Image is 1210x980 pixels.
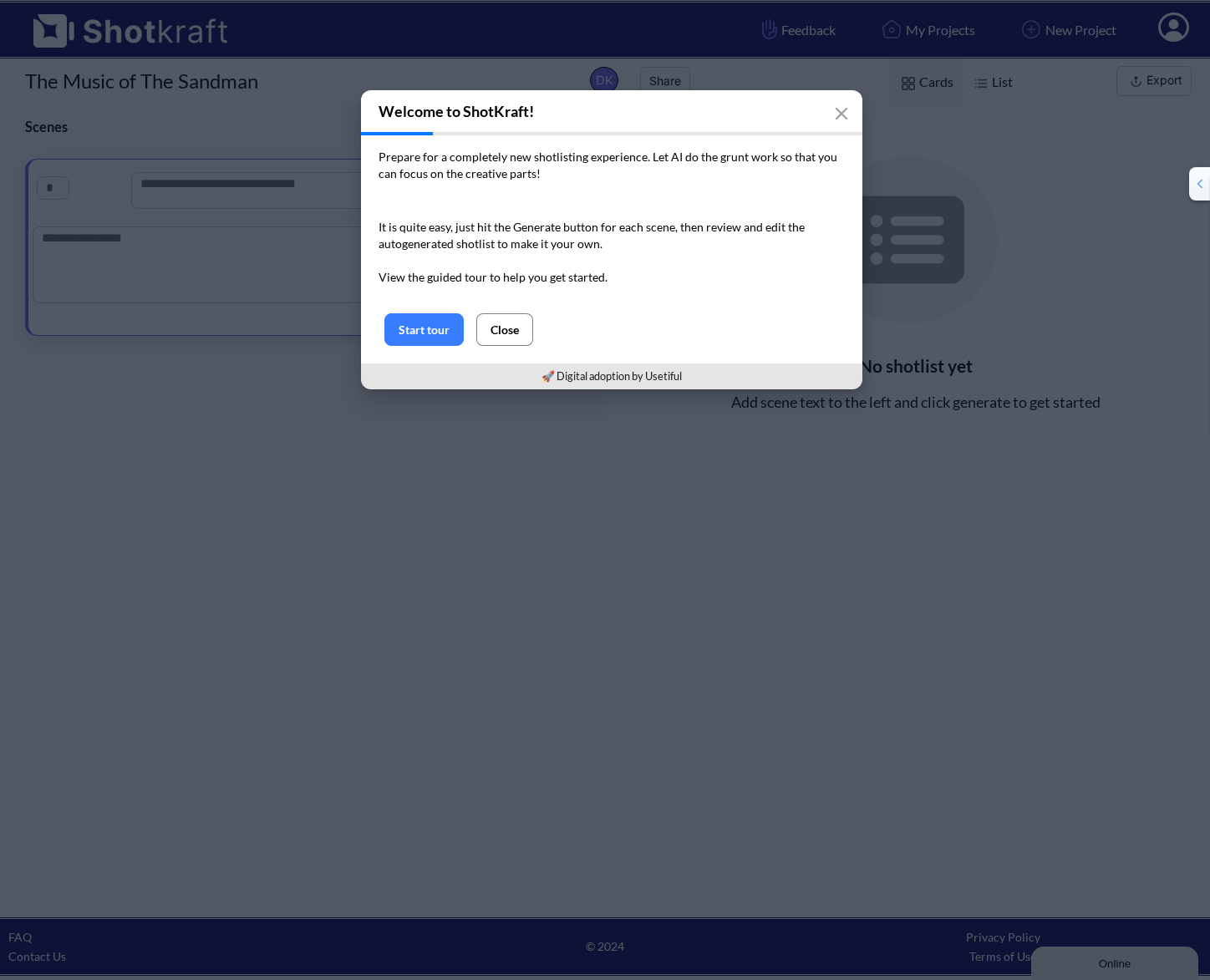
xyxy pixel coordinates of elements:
[379,219,845,286] p: It is quite easy, just hit the Generate button for each scene, then review and edit the autogener...
[379,150,650,164] span: Prepare for a completely new shotlisting experience.
[13,14,155,27] div: Online
[541,369,682,383] a: 🚀 Digital adoption by Usetiful
[476,313,533,346] button: Close
[384,313,464,346] button: Start tour
[361,90,862,132] h3: Welcome to ShotKraft!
